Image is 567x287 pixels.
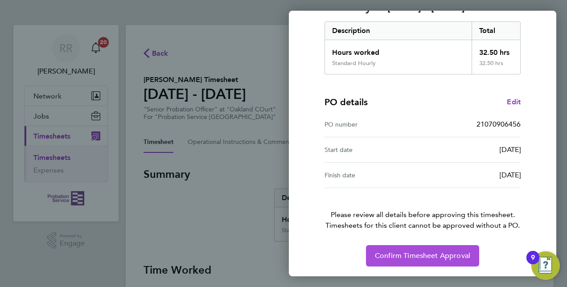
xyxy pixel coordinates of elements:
span: 21070906456 [477,120,521,128]
span: Confirm Timesheet Approval [375,251,470,260]
p: Please review all details before approving this timesheet. [314,188,531,231]
div: Start date [325,144,423,155]
span: Timesheets for this client cannot be approved without a PO. [314,220,531,231]
div: Hours worked [325,40,472,60]
div: 32.50 hrs [472,60,521,74]
button: Open Resource Center, 9 new notifications [531,251,560,280]
a: Edit [507,97,521,107]
div: 32.50 hrs [472,40,521,60]
span: Edit [507,98,521,106]
div: Summary of 25 - 31 Aug 2025 [325,21,521,74]
div: [DATE] [423,144,521,155]
div: PO number [325,119,423,130]
div: Finish date [325,170,423,180]
div: Total [472,22,521,40]
button: Confirm Timesheet Approval [366,245,479,266]
h4: PO details [325,96,368,108]
div: Standard Hourly [332,60,376,67]
div: Description [325,22,472,40]
div: 9 [531,258,535,269]
div: [DATE] [423,170,521,180]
